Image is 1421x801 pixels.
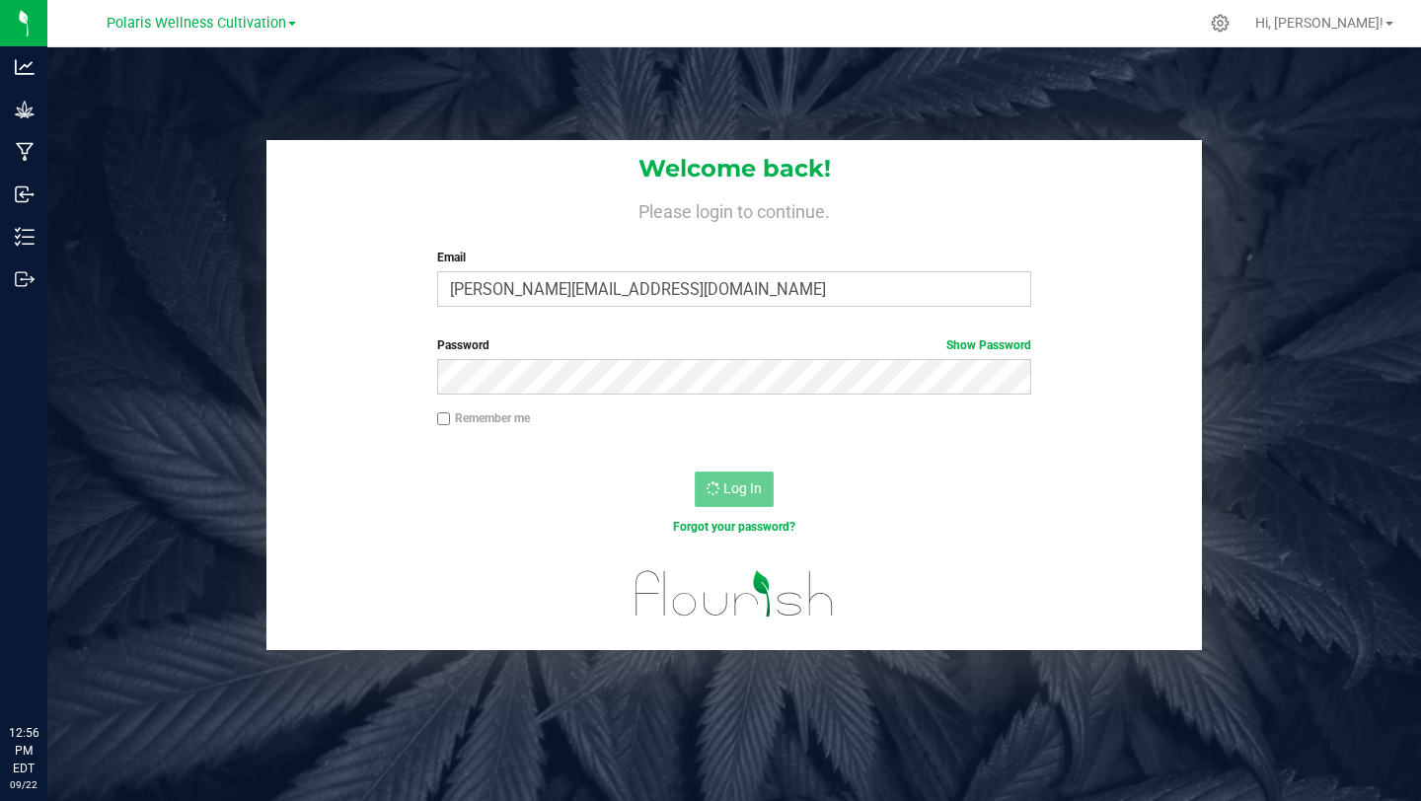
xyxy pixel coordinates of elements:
inline-svg: Inbound [15,184,35,204]
h4: Please login to continue. [266,197,1202,221]
p: 12:56 PM EDT [9,724,38,777]
label: Email [437,249,1031,266]
inline-svg: Manufacturing [15,142,35,162]
img: flourish_logo.svg [618,556,852,631]
p: 09/22 [9,777,38,792]
button: Log In [695,472,774,507]
inline-svg: Outbound [15,269,35,289]
a: Forgot your password? [673,520,795,534]
span: Password [437,338,489,352]
a: Show Password [946,338,1031,352]
div: Manage settings [1208,14,1233,33]
span: Log In [723,480,762,496]
span: Hi, [PERSON_NAME]! [1255,15,1384,31]
inline-svg: Analytics [15,57,35,77]
inline-svg: Inventory [15,227,35,247]
label: Remember me [437,409,530,427]
inline-svg: Grow [15,100,35,119]
input: Remember me [437,412,451,426]
span: Polaris Wellness Cultivation [107,15,286,32]
h1: Welcome back! [266,156,1202,182]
